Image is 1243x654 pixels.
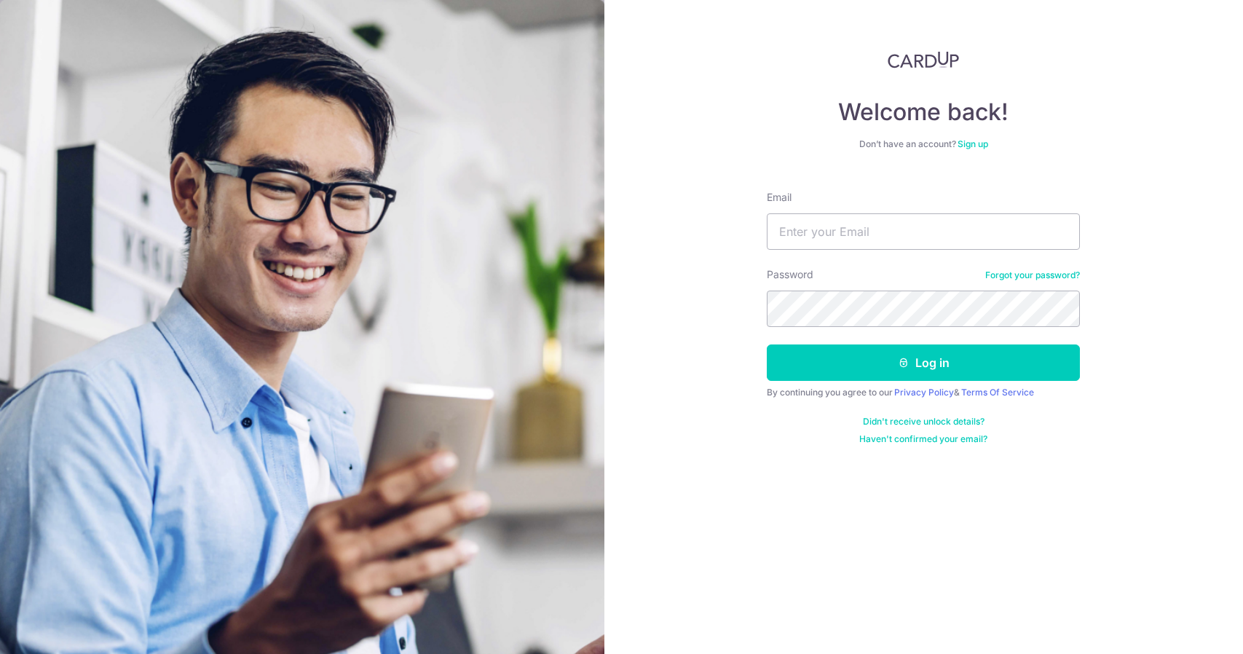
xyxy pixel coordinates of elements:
[767,267,813,282] label: Password
[894,387,954,398] a: Privacy Policy
[863,416,984,428] a: Didn't receive unlock details?
[961,387,1034,398] a: Terms Of Service
[859,433,987,445] a: Haven't confirmed your email?
[958,138,988,149] a: Sign up
[888,51,959,68] img: CardUp Logo
[767,387,1080,398] div: By continuing you agree to our &
[767,213,1080,250] input: Enter your Email
[985,269,1080,281] a: Forgot your password?
[767,190,792,205] label: Email
[767,138,1080,150] div: Don’t have an account?
[767,344,1080,381] button: Log in
[767,98,1080,127] h4: Welcome back!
